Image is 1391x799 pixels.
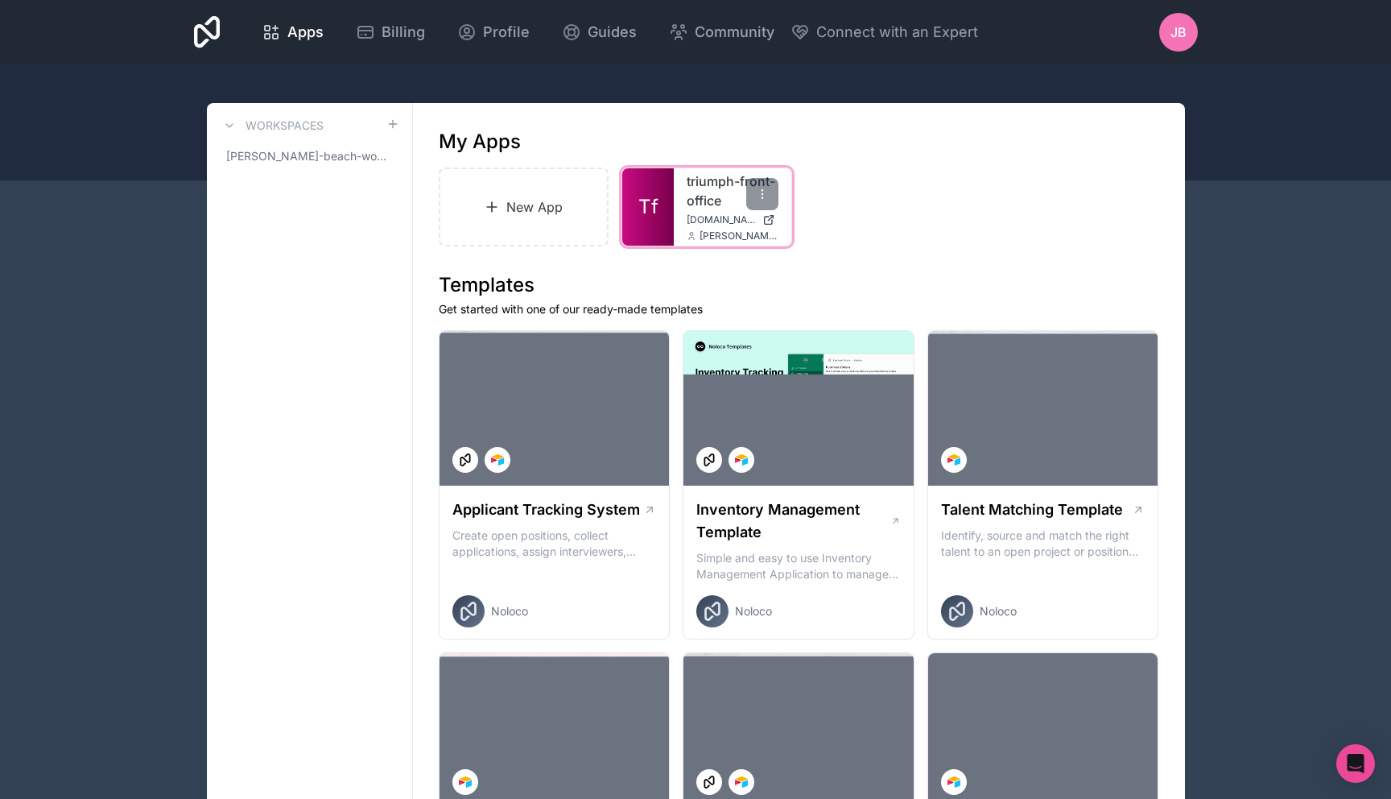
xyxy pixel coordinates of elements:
img: Airtable Logo [735,776,748,789]
h1: Applicant Tracking System [452,499,640,521]
a: New App [439,168,609,246]
p: Create open positions, collect applications, assign interviewers, centralise candidate feedback a... [452,528,657,560]
h1: My Apps [439,129,521,155]
span: Apps [287,21,324,43]
div: Open Intercom Messenger [1336,744,1375,783]
a: Apps [249,14,336,50]
span: Tf [638,194,658,220]
img: Airtable Logo [947,776,960,789]
a: Tf [622,168,674,246]
span: Billing [382,21,425,43]
a: triumph-front-office [687,172,778,210]
span: [PERSON_NAME][EMAIL_ADDRESS][DOMAIN_NAME] [700,230,778,242]
a: [PERSON_NAME]-beach-workspace [220,142,399,171]
span: Profile [483,21,530,43]
span: Community [695,21,774,43]
a: Workspaces [220,116,324,135]
span: [DOMAIN_NAME] [687,213,756,226]
span: Noloco [491,603,528,619]
span: Guides [588,21,637,43]
a: [DOMAIN_NAME] [687,213,778,226]
a: Billing [343,14,438,50]
h1: Templates [439,272,1159,298]
h1: Inventory Management Template [696,499,889,544]
h3: Workspaces [246,118,324,134]
a: Profile [444,14,543,50]
button: Connect with an Expert [790,21,978,43]
p: Get started with one of our ready-made templates [439,301,1159,317]
img: Airtable Logo [947,453,960,466]
span: [PERSON_NAME]-beach-workspace [226,148,386,164]
h1: Talent Matching Template [941,499,1123,521]
p: Identify, source and match the right talent to an open project or position with our Talent Matchi... [941,528,1145,560]
span: JB [1170,23,1187,42]
span: Noloco [735,603,772,619]
a: Guides [549,14,650,50]
img: Airtable Logo [491,453,504,466]
img: Airtable Logo [459,776,472,789]
img: Airtable Logo [735,453,748,466]
p: Simple and easy to use Inventory Management Application to manage your stock, orders and Manufact... [696,550,901,582]
span: Noloco [980,603,1017,619]
span: Connect with an Expert [816,21,978,43]
a: Community [656,14,787,50]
